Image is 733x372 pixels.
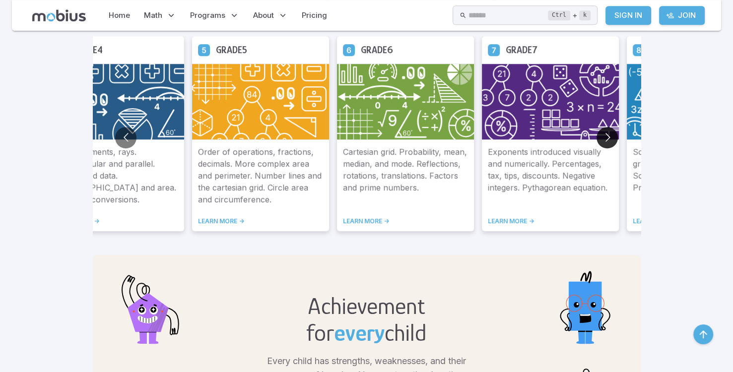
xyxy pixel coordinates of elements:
[253,10,274,21] span: About
[192,63,329,140] img: Grade 5
[53,146,178,205] p: Lines, segments, rays. Perpendicular and parallel. Graphs and data. [GEOGRAPHIC_DATA] and area. U...
[488,44,500,56] a: Grade 7
[306,319,427,346] h2: for child
[198,44,210,56] a: Grade 5
[334,319,385,346] span: every
[488,217,613,225] a: LEARN MORE ->
[548,10,570,20] kbd: Ctrl
[109,267,188,346] img: pentagon.svg
[605,6,651,25] a: Sign In
[216,42,247,58] h5: Grade 5
[306,293,427,319] h2: Achievement
[659,6,705,25] a: Join
[198,217,323,225] a: LEARN MORE ->
[71,42,103,58] h5: Grade 4
[545,267,625,346] img: rectangle.svg
[506,42,537,58] h5: Grade 7
[633,44,645,56] a: Grade 8
[144,10,162,21] span: Math
[488,146,613,205] p: Exponents introduced visually and numerically. Percentages, tax, tips, discounts. Negative intege...
[548,9,591,21] div: +
[115,127,136,148] button: Go to previous slide
[337,63,474,140] img: Grade 6
[106,4,133,27] a: Home
[482,63,619,140] img: Grade 7
[53,217,178,225] a: LEARN MORE ->
[343,217,468,225] a: LEARN MORE ->
[47,63,184,140] img: Grade 4
[299,4,330,27] a: Pricing
[597,127,618,148] button: Go to next slide
[190,10,225,21] span: Programs
[361,42,393,58] h5: Grade 6
[343,146,468,205] p: Cartesian grid. Probability, mean, median, and mode. Reflections, rotations, translations. Factor...
[579,10,591,20] kbd: k
[343,44,355,56] a: Grade 6
[198,146,323,205] p: Order of operations, fractions, decimals. More complex area and perimeter. Number lines and the c...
